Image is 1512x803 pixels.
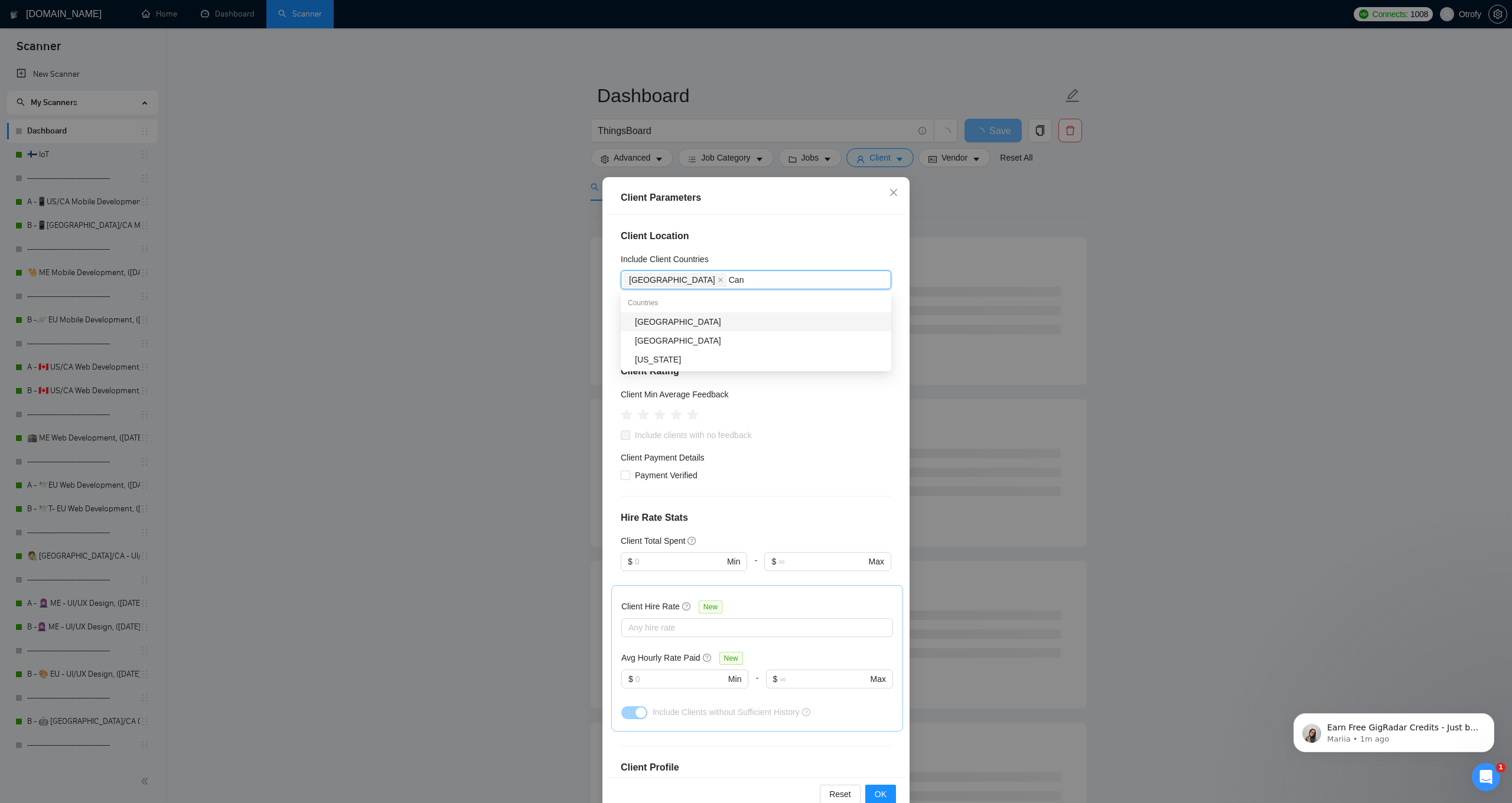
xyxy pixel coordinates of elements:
h4: Client Rating [621,364,891,378]
input: ∞ [780,673,868,686]
div: Dominican Republic [621,331,891,350]
div: Canada [621,312,891,331]
span: $ [773,673,778,686]
span: question-circle [687,536,697,546]
span: Include Clients without Sufficient History [653,707,800,717]
h5: Client Hire Rate [621,600,680,613]
span: $ [771,555,776,568]
span: Max [869,555,884,568]
span: question-circle [703,653,712,662]
span: 1 [1496,763,1506,772]
div: Countries [621,293,891,312]
h4: Hire Rate Stats [621,511,891,525]
input: 0 [635,555,725,568]
span: question-circle [682,602,692,611]
span: question-circle [802,708,810,716]
div: [GEOGRAPHIC_DATA] [635,315,884,328]
span: Reset [829,788,851,801]
span: close [718,277,724,283]
h4: Client Profile [621,760,891,775]
div: Client Parameters [621,191,891,205]
span: star [687,409,699,421]
iframe: Intercom notifications message [1276,688,1512,771]
span: star [621,409,633,421]
iframe: Intercom live chat [1472,763,1500,791]
h5: Avg Hourly Rate Paid [621,651,700,664]
span: Payment Verified [630,469,702,482]
span: star [670,409,682,421]
span: New [699,600,722,613]
h5: Client Total Spent [621,534,685,547]
span: $ [628,555,633,568]
div: - [748,670,765,703]
div: American Samoa [621,350,891,369]
button: Close [878,177,910,209]
span: star [654,409,666,421]
div: [US_STATE] [635,353,884,366]
div: [GEOGRAPHIC_DATA] [635,334,884,347]
span: Min [728,673,742,686]
h4: Client Payment Details [621,451,705,464]
span: close [889,188,898,197]
span: Include clients with no feedback [630,429,757,442]
input: 0 [636,673,726,686]
span: $ [628,673,633,686]
h5: Client Min Average Feedback [621,388,729,401]
h4: Client Location [621,229,891,243]
span: OK [875,788,887,801]
span: New [719,652,743,665]
span: star [637,409,649,421]
span: [GEOGRAPHIC_DATA] [629,273,715,286]
input: ∞ [778,555,866,568]
span: United States [624,273,726,287]
span: Max [871,673,886,686]
span: Min [727,555,741,568]
h5: Include Client Countries [621,253,709,266]
div: - [747,552,764,585]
